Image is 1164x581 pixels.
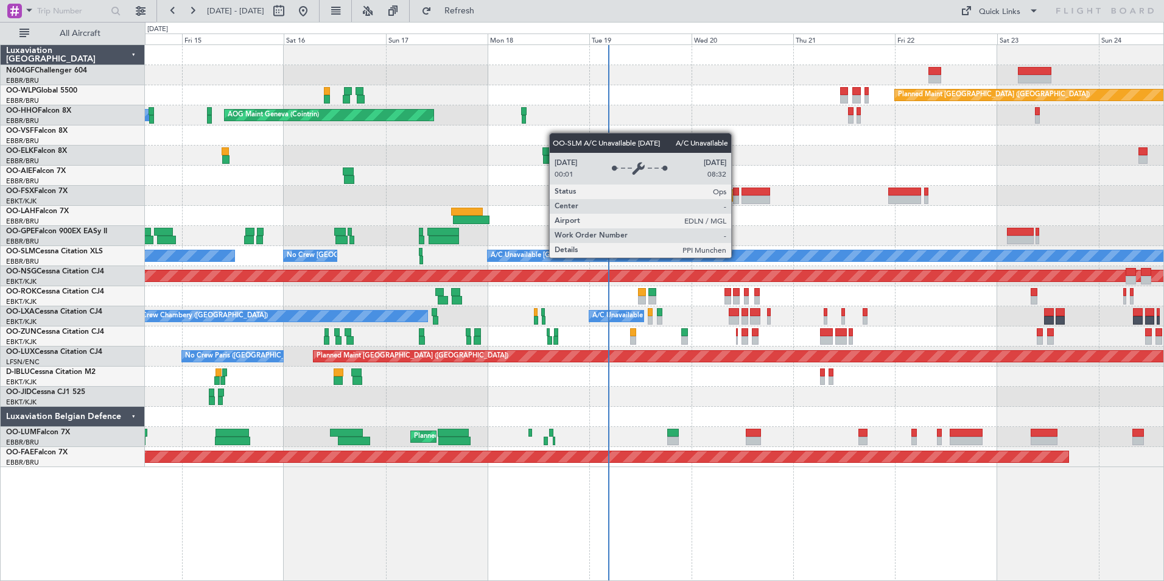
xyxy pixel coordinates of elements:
[671,208,695,216] div: KVNY
[6,177,39,186] a: EBBR/BRU
[434,7,485,15] span: Refresh
[6,297,37,306] a: EBKT/KJK
[6,277,37,286] a: EBKT/KJK
[6,147,33,155] span: OO-ELK
[207,5,264,16] span: [DATE] - [DATE]
[6,237,39,246] a: EBBR/BRU
[284,33,385,44] div: Sat 16
[6,107,38,114] span: OO-HHO
[32,29,128,38] span: All Aircraft
[592,307,819,325] div: A/C Unavailable [GEOGRAPHIC_DATA] ([GEOGRAPHIC_DATA] National)
[6,398,37,407] a: EBKT/KJK
[6,328,37,336] span: OO-ZUN
[6,248,103,255] a: OO-SLMCessna Citation XLS
[6,197,37,206] a: EBKT/KJK
[6,217,39,226] a: EBBR/BRU
[6,308,35,315] span: OO-LXA
[228,106,319,124] div: AOG Maint Geneva (Cointrin)
[6,67,87,74] a: N604GFChallenger 604
[6,228,107,235] a: OO-GPEFalcon 900EX EASy II
[6,157,39,166] a: EBBR/BRU
[6,107,71,114] a: OO-HHOFalcon 8X
[6,288,104,295] a: OO-ROKCessna Citation CJ4
[6,368,30,376] span: D-IBLU
[287,247,491,265] div: No Crew [GEOGRAPHIC_DATA] ([GEOGRAPHIC_DATA] National)
[6,378,37,387] a: EBKT/KJK
[386,33,488,44] div: Sun 17
[185,347,306,365] div: No Crew Paris ([GEOGRAPHIC_DATA])
[182,33,284,44] div: Fri 15
[6,348,35,356] span: OO-LUX
[793,33,895,44] div: Thu 21
[6,96,39,105] a: EBBR/BRU
[6,438,39,447] a: EBBR/BRU
[6,268,104,275] a: OO-NSGCessna Citation CJ4
[6,167,66,175] a: OO-AIEFalcon 7X
[6,288,37,295] span: OO-ROK
[6,67,35,74] span: N604GF
[6,308,102,315] a: OO-LXACessna Citation CJ4
[6,228,35,235] span: OO-GPE
[6,328,104,336] a: OO-ZUNCessna Citation CJ4
[6,147,67,155] a: OO-ELKFalcon 8X
[6,136,39,146] a: EBBR/BRU
[6,458,39,467] a: EBBR/BRU
[147,24,168,35] div: [DATE]
[895,33,997,44] div: Fri 22
[13,24,132,43] button: All Aircraft
[317,347,508,365] div: Planned Maint [GEOGRAPHIC_DATA] ([GEOGRAPHIC_DATA])
[6,357,40,367] a: LFSN/ENC
[692,33,793,44] div: Wed 20
[647,208,671,216] div: EBBR
[37,2,107,20] input: Trip Number
[6,389,85,396] a: OO-JIDCessna CJ1 525
[6,167,32,175] span: OO-AIE
[979,6,1020,18] div: Quick Links
[6,248,35,255] span: OO-SLM
[414,428,634,446] div: Planned Maint [GEOGRAPHIC_DATA] ([GEOGRAPHIC_DATA] National)
[6,87,77,94] a: OO-WLPGlobal 5500
[6,208,69,215] a: OO-LAHFalcon 7X
[6,257,39,266] a: EBBR/BRU
[898,86,1090,104] div: Planned Maint [GEOGRAPHIC_DATA] ([GEOGRAPHIC_DATA])
[6,268,37,275] span: OO-NSG
[488,33,589,44] div: Mon 18
[6,337,37,347] a: EBKT/KJK
[6,348,102,356] a: OO-LUXCessna Citation CJ4
[589,33,691,44] div: Tue 19
[6,449,34,456] span: OO-FAE
[491,247,613,265] div: A/C Unavailable [GEOGRAPHIC_DATA]
[6,116,39,125] a: EBBR/BRU
[997,33,1099,44] div: Sat 23
[6,389,32,396] span: OO-JID
[955,1,1045,21] button: Quick Links
[671,216,695,224] div: -
[6,429,70,436] a: OO-LUMFalcon 7X
[647,216,671,224] div: -
[6,87,36,94] span: OO-WLP
[6,188,34,195] span: OO-FSX
[6,127,34,135] span: OO-VSF
[6,127,68,135] a: OO-VSFFalcon 8X
[6,429,37,436] span: OO-LUM
[6,76,39,85] a: EBBR/BRU
[6,368,96,376] a: D-IBLUCessna Citation M2
[6,317,37,326] a: EBKT/KJK
[6,449,68,456] a: OO-FAEFalcon 7X
[130,307,268,325] div: No Crew Chambery ([GEOGRAPHIC_DATA])
[728,186,870,205] div: Planned Maint Kortrijk-[GEOGRAPHIC_DATA]
[416,1,489,21] button: Refresh
[6,208,35,215] span: OO-LAH
[6,188,68,195] a: OO-FSXFalcon 7X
